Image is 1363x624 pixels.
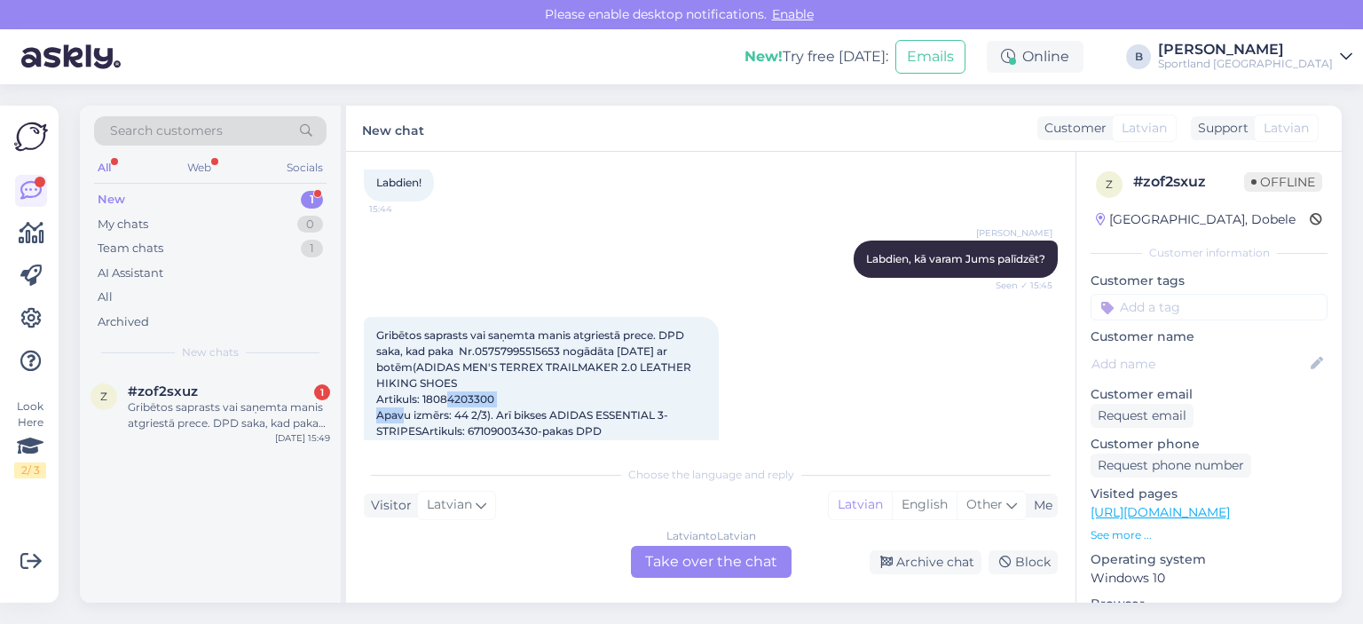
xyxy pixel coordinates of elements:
[767,6,819,22] span: Enable
[14,120,48,154] img: Askly Logo
[829,492,892,518] div: Latvian
[376,328,694,454] span: Gribētos saprasts vai saņemta manis atgriestā prece. DPD saka, kad paka Nr.05757995515653 nogādāt...
[301,191,323,209] div: 1
[1122,119,1167,138] span: Latvian
[427,495,472,515] span: Latvian
[1091,527,1328,543] p: See more ...
[376,176,422,189] span: Labdien!
[364,496,412,515] div: Visitor
[1091,354,1307,374] input: Add name
[364,467,1058,483] div: Choose the language and reply
[1158,43,1333,57] div: [PERSON_NAME]
[1091,485,1328,503] p: Visited pages
[1091,595,1328,613] p: Browser
[98,288,113,306] div: All
[1091,245,1328,261] div: Customer information
[1158,57,1333,71] div: Sportland [GEOGRAPHIC_DATA]
[986,279,1052,292] span: Seen ✓ 15:45
[989,550,1058,574] div: Block
[892,492,957,518] div: English
[870,550,981,574] div: Archive chat
[1027,496,1052,515] div: Me
[275,431,330,445] div: [DATE] 15:49
[1133,171,1244,193] div: # zof2sxuz
[362,116,424,140] label: New chat
[182,344,239,360] span: New chats
[110,122,223,140] span: Search customers
[283,156,327,179] div: Socials
[1091,272,1328,290] p: Customer tags
[14,399,46,478] div: Look Here
[866,252,1045,265] span: Labdien, kā varam Jums palīdzēt?
[301,240,323,257] div: 1
[1091,550,1328,569] p: Operating system
[128,383,198,399] span: #zof2sxuz
[98,216,148,233] div: My chats
[666,528,756,544] div: Latvian to Latvian
[1096,210,1296,229] div: [GEOGRAPHIC_DATA], Dobele
[1191,119,1249,138] div: Support
[1106,178,1113,191] span: z
[631,546,792,578] div: Take over the chat
[1091,294,1328,320] input: Add a tag
[98,313,149,331] div: Archived
[1091,385,1328,404] p: Customer email
[297,216,323,233] div: 0
[100,390,107,403] span: z
[1091,328,1328,346] p: Customer name
[98,265,163,282] div: AI Assistant
[745,46,888,67] div: Try free [DATE]:
[128,399,330,431] div: Gribētos saprasts vai saņemta manis atgriestā prece. DPD saka, kad paka Nr.05757995515653 nogādāt...
[1037,119,1107,138] div: Customer
[1244,172,1322,192] span: Offline
[1264,119,1309,138] span: Latvian
[14,462,46,478] div: 2 / 3
[1091,454,1251,478] div: Request phone number
[1158,43,1352,71] a: [PERSON_NAME]Sportland [GEOGRAPHIC_DATA]
[369,202,436,216] span: 15:44
[98,240,163,257] div: Team chats
[987,41,1083,73] div: Online
[745,48,783,65] b: New!
[895,40,965,74] button: Emails
[1091,569,1328,588] p: Windows 10
[976,226,1052,240] span: [PERSON_NAME]
[184,156,215,179] div: Web
[1091,504,1230,520] a: [URL][DOMAIN_NAME]
[98,191,125,209] div: New
[966,496,1003,512] span: Other
[1126,44,1151,69] div: B
[94,156,114,179] div: All
[1091,404,1194,428] div: Request email
[1091,435,1328,454] p: Customer phone
[314,384,330,400] div: 1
